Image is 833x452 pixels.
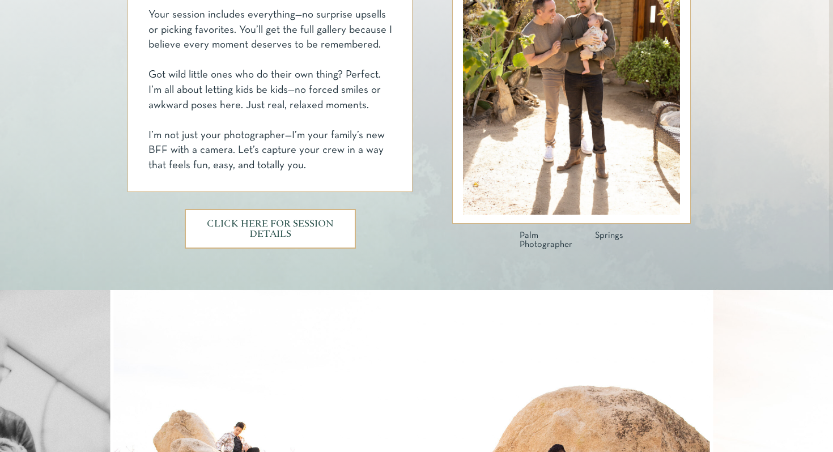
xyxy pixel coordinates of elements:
[148,68,393,113] div: Got wild little ones who do their own thing? Perfect. I’m all about letting kids be kids—no force...
[148,8,393,53] div: Your session includes everything—no surprise upsells or picking favorites. You’ll get the full ga...
[206,219,334,238] a: CLICK HERE FOR SESSION DETAILS
[520,231,623,243] h2: Palm Springs Photographer
[148,129,393,174] div: I’m not just your photographer—I’m your family’s new BFF with a camera. Let’s capture your crew i...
